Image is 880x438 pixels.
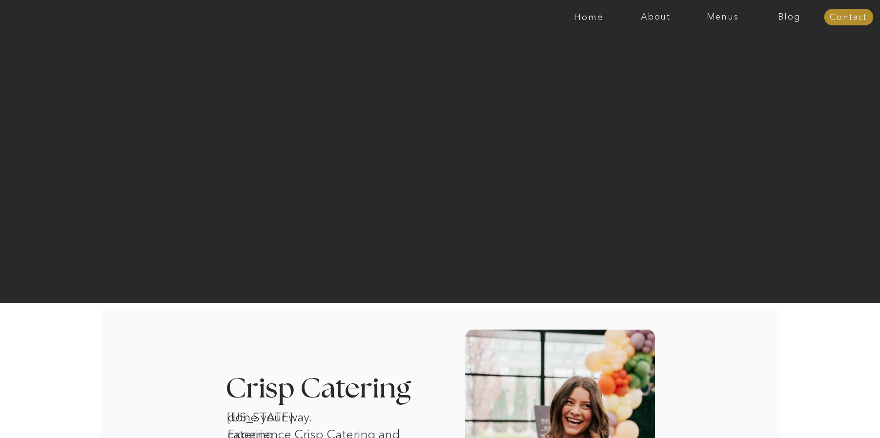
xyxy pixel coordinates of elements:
[824,13,873,22] a: Contact
[689,12,756,22] a: Menus
[622,12,689,22] a: About
[555,12,622,22] a: Home
[756,12,823,22] a: Blog
[782,389,880,438] iframe: podium webchat widget bubble
[225,375,436,404] h3: Crisp Catering
[227,409,328,421] h1: [US_STATE] catering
